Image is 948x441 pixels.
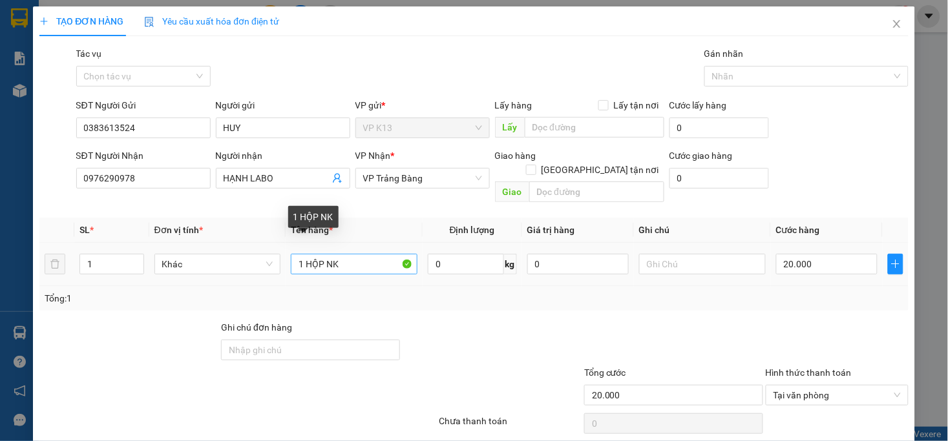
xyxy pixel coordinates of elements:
span: VP Trảng Bàng [363,169,482,188]
div: Tổng: 1 [45,291,366,305]
input: Cước lấy hàng [669,118,769,138]
span: [GEOGRAPHIC_DATA] tận nơi [536,163,664,177]
div: Chưa thanh toán [437,414,583,436]
label: Cước lấy hàng [669,100,727,110]
input: Cước giao hàng [669,168,769,189]
span: Giá trị hàng [527,225,575,235]
button: Close [879,6,915,43]
span: close [892,19,902,29]
div: Người gửi [216,98,350,112]
span: Lấy hàng [495,100,532,110]
label: Gán nhãn [704,48,744,59]
label: Cước giao hàng [669,150,733,161]
div: SĐT Người Gửi [76,98,211,112]
label: Hình thức thanh toán [766,367,852,378]
label: Tác vụ [76,48,102,59]
input: Dọc đường [525,117,664,138]
span: Tổng cước [584,367,626,378]
span: kg [504,254,517,274]
span: VP Nhận [355,150,391,161]
button: plus [888,254,903,274]
img: icon [144,17,154,27]
span: plus [39,17,48,26]
input: Dọc đường [529,181,664,202]
div: Người nhận [216,149,350,163]
span: Định lượng [450,225,495,235]
input: VD: Bàn, Ghế [291,254,417,274]
div: 1 HỘP NK [288,206,339,228]
span: Lấy [495,117,525,138]
span: VP K13 [363,118,482,138]
button: delete [45,254,65,274]
span: Giao [495,181,529,202]
span: plus [889,259,903,269]
span: Giao hàng [495,150,536,161]
div: SĐT Người Nhận [76,149,211,163]
span: user-add [332,173,342,183]
span: Đơn vị tính [154,225,203,235]
div: VP gửi [355,98,490,112]
span: TẠO ĐƠN HÀNG [39,16,123,26]
label: Ghi chú đơn hàng [221,322,292,333]
span: Lấy tận nơi [609,98,664,112]
input: Ghi chú đơn hàng [221,340,400,360]
span: Khác [162,254,273,274]
th: Ghi chú [634,218,771,243]
span: Tại văn phòng [774,385,901,405]
span: Yêu cầu xuất hóa đơn điện tử [144,16,279,26]
span: Cước hàng [776,225,820,235]
input: Ghi Chú [639,254,766,274]
span: SL [79,225,90,235]
input: 0 [527,254,629,274]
